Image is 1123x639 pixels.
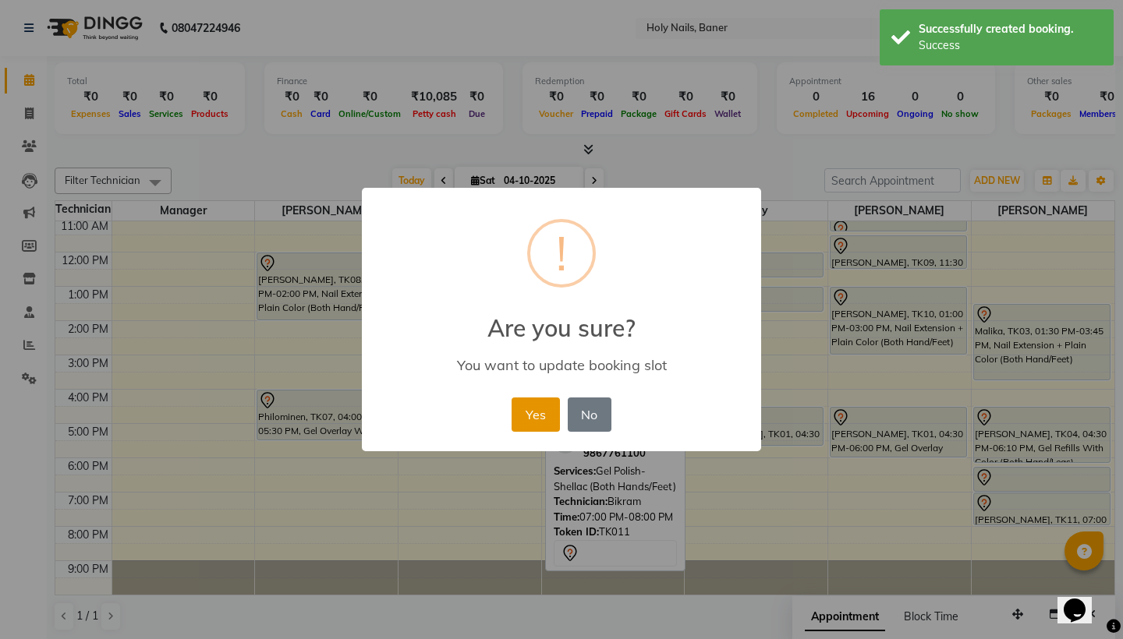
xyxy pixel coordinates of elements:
[1057,577,1107,623] iframe: chat widget
[919,37,1102,54] div: Success
[556,222,567,284] div: !
[384,356,739,374] div: You want to update booking slot
[512,397,559,432] button: Yes
[362,295,761,342] h2: Are you sure?
[919,21,1102,37] div: Successfully created booking.
[568,397,611,432] button: No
